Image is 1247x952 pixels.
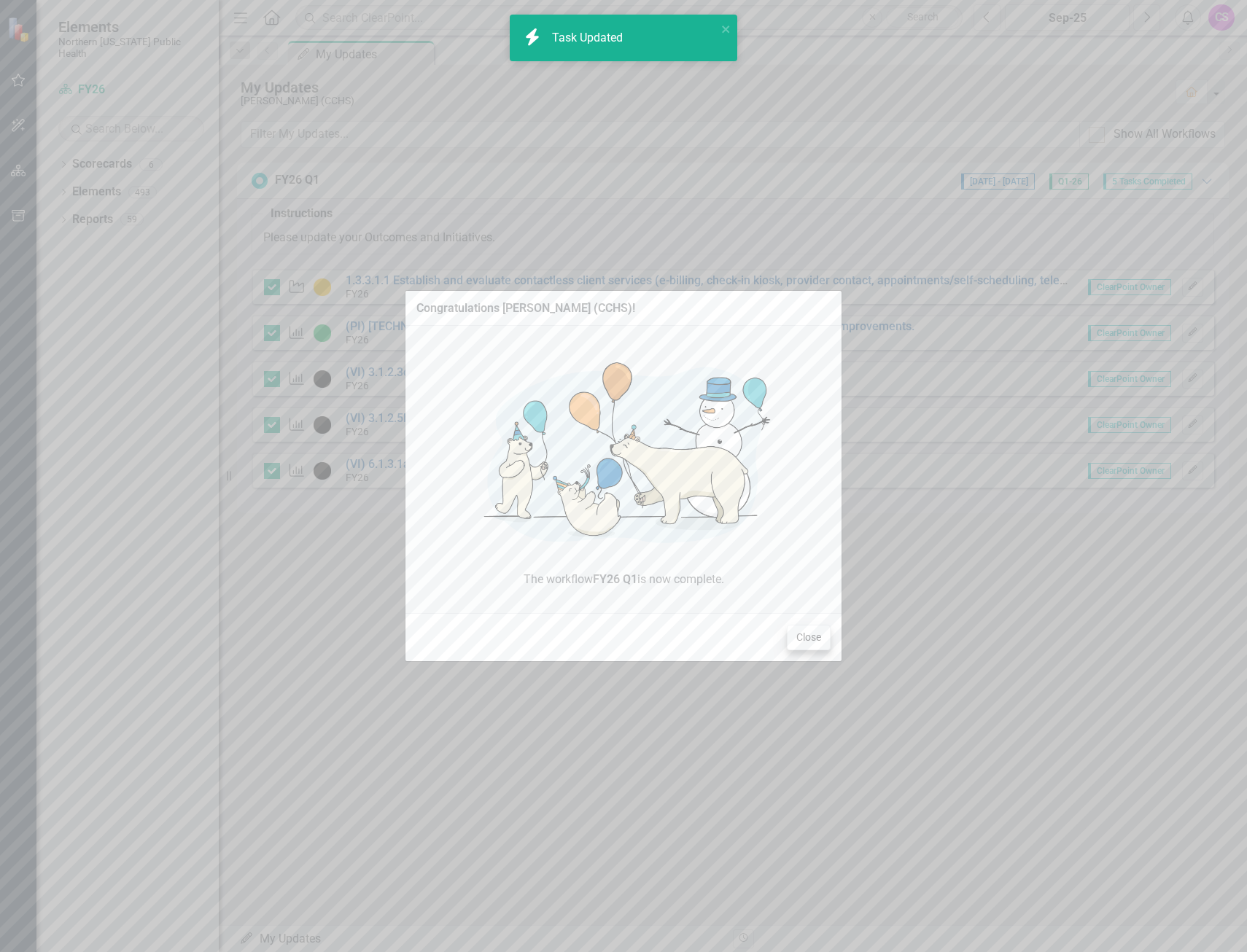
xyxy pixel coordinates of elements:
div: Task Updated [552,30,626,47]
span: The workflow is now complete. [416,571,831,588]
button: Close [787,625,831,650]
button: close [721,20,731,37]
div: Congratulations [PERSON_NAME] (CCHS)! [416,302,635,315]
img: Congratulations [458,337,789,571]
strong: FY26 Q1 [593,572,637,586]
